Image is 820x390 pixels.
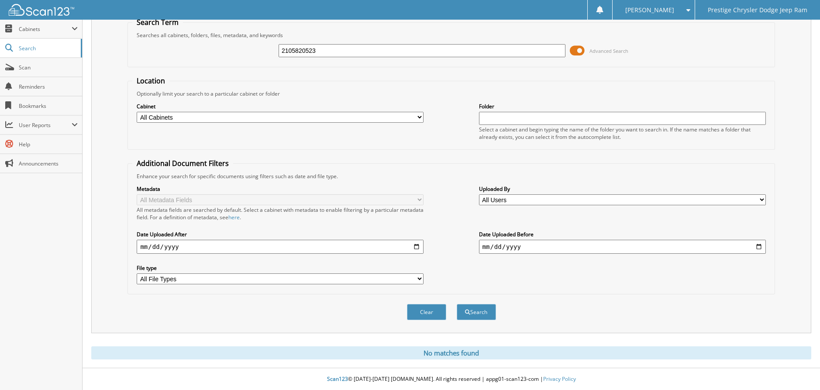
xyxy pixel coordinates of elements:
[132,90,770,97] div: Optionally limit your search to a particular cabinet or folder
[132,17,183,27] legend: Search Term
[479,240,766,254] input: end
[132,173,770,180] div: Enhance your search for specific documents using filters such as date and file type.
[132,31,770,39] div: Searches all cabinets, folders, files, metadata, and keywords
[19,83,78,90] span: Reminders
[479,126,766,141] div: Select a cabinet and begin typing the name of the folder you want to search in. If the name match...
[457,304,496,320] button: Search
[327,375,348,383] span: Scan123
[9,4,74,16] img: scan123-logo-white.svg
[132,76,169,86] legend: Location
[479,185,766,193] label: Uploaded By
[776,348,820,390] iframe: Chat Widget
[137,264,424,272] label: File type
[479,231,766,238] label: Date Uploaded Before
[137,185,424,193] label: Metadata
[625,7,674,13] span: [PERSON_NAME]
[137,206,424,221] div: All metadata fields are searched by default. Select a cabinet with metadata to enable filtering b...
[137,240,424,254] input: start
[19,141,78,148] span: Help
[19,64,78,71] span: Scan
[543,375,576,383] a: Privacy Policy
[407,304,446,320] button: Clear
[137,231,424,238] label: Date Uploaded After
[19,102,78,110] span: Bookmarks
[137,103,424,110] label: Cabinet
[479,103,766,110] label: Folder
[19,160,78,167] span: Announcements
[83,369,820,390] div: © [DATE]-[DATE] [DOMAIN_NAME]. All rights reserved | appg01-scan123-com |
[19,121,72,129] span: User Reports
[91,346,811,359] div: No matches found
[132,159,233,168] legend: Additional Document Filters
[19,25,72,33] span: Cabinets
[19,45,76,52] span: Search
[589,48,628,54] span: Advanced Search
[708,7,807,13] span: Prestige Chrysler Dodge Jeep Ram
[228,214,240,221] a: here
